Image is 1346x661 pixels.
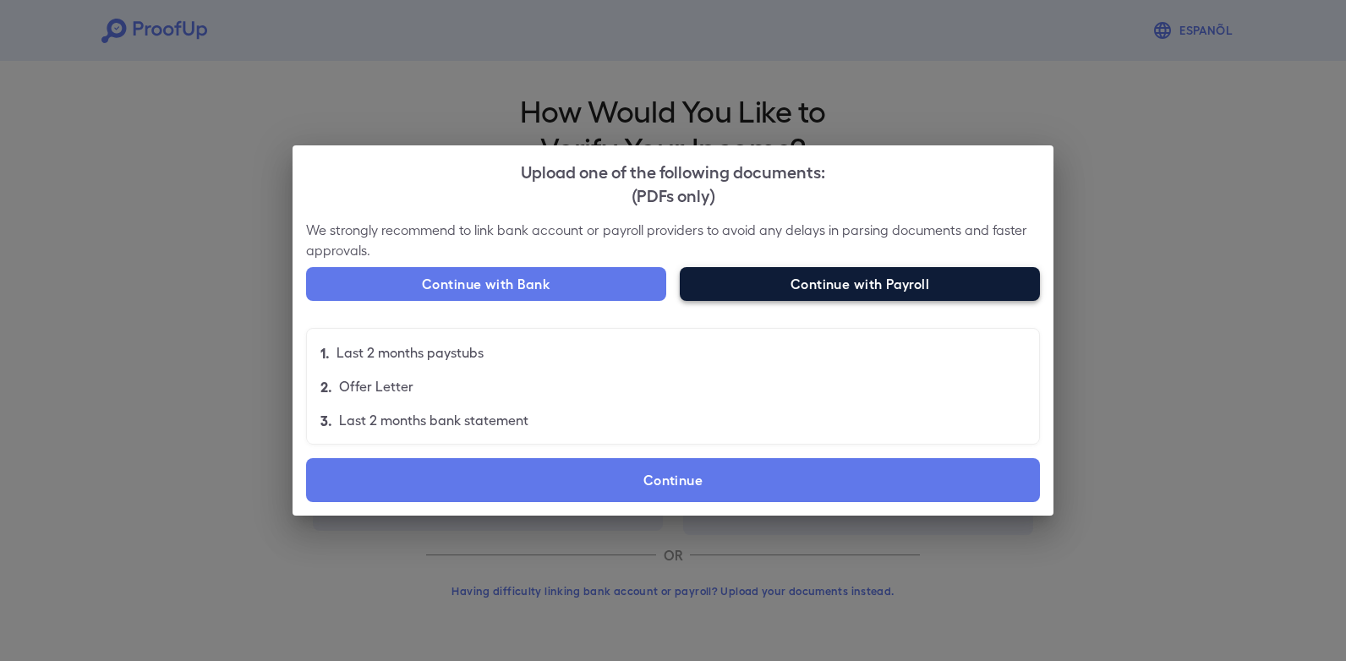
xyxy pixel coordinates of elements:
p: 1. [320,342,330,363]
h2: Upload one of the following documents: [293,145,1053,220]
p: Offer Letter [339,376,413,396]
p: 2. [320,376,332,396]
div: (PDFs only) [306,183,1040,206]
button: Continue with Payroll [680,267,1040,301]
p: 3. [320,410,332,430]
label: Continue [306,458,1040,502]
button: Continue with Bank [306,267,666,301]
p: Last 2 months bank statement [339,410,528,430]
p: We strongly recommend to link bank account or payroll providers to avoid any delays in parsing do... [306,220,1040,260]
p: Last 2 months paystubs [336,342,484,363]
